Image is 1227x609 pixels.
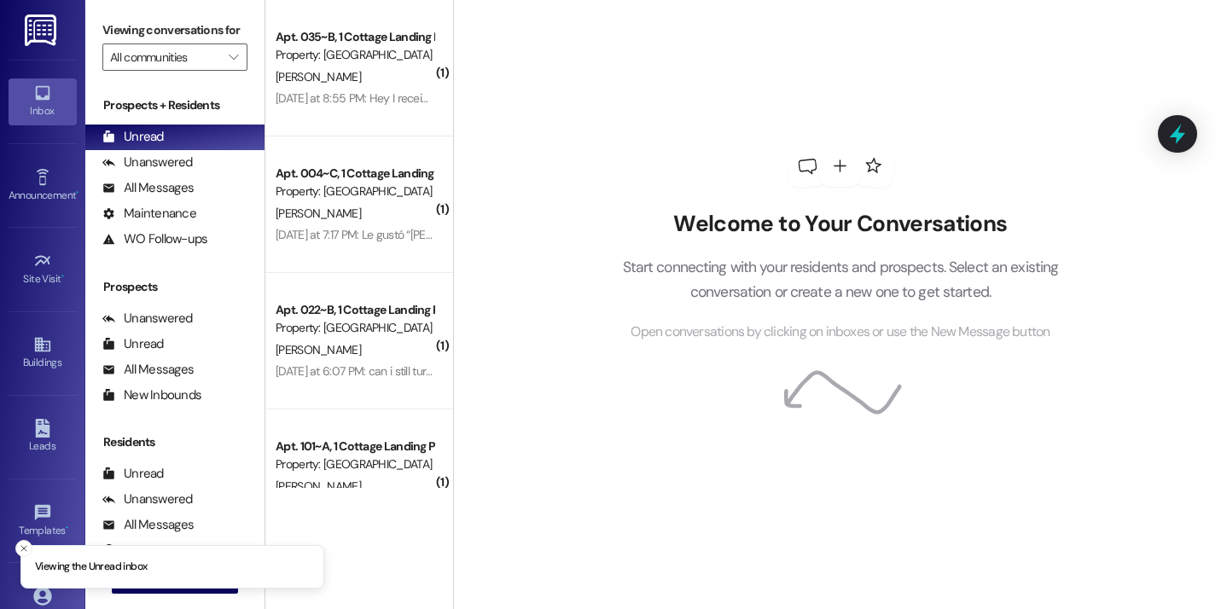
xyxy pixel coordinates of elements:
button: Close toast [15,540,32,557]
span: [PERSON_NAME] [276,69,361,84]
div: Unread [102,335,164,353]
p: Start connecting with your residents and prospects. Select an existing conversation or create a n... [596,255,1085,304]
div: [DATE] at 8:55 PM: Hey I received this in my email I wanted to see what this was for and how to p... [276,90,800,106]
div: Property: [GEOGRAPHIC_DATA] [GEOGRAPHIC_DATA] [276,319,433,337]
span: • [61,270,64,282]
p: Viewing the Unread inbox [35,560,147,575]
div: Prospects [85,278,265,296]
div: Property: [GEOGRAPHIC_DATA] [GEOGRAPHIC_DATA] [276,183,433,200]
div: Apt. 022~B, 1 Cottage Landing Properties LLC [276,301,433,319]
div: Unanswered [102,310,193,328]
div: Property: [GEOGRAPHIC_DATA] [GEOGRAPHIC_DATA] [276,455,433,473]
div: New Inbounds [102,386,201,404]
span: Open conversations by clicking on inboxes or use the New Message button [631,322,1050,343]
a: Inbox [9,78,77,125]
div: Unread [102,128,164,146]
span: [PERSON_NAME] [276,478,361,494]
div: Apt. 035~B, 1 Cottage Landing Properties LLC [276,28,433,46]
div: All Messages [102,361,194,379]
div: Apt. 004~C, 1 Cottage Landing Properties LLC [276,165,433,183]
div: Residents [85,433,265,451]
i:  [229,50,238,64]
div: All Messages [102,179,194,197]
input: All communities [110,43,220,71]
a: Leads [9,414,77,460]
img: ResiDesk Logo [25,14,60,46]
div: WO Follow-ups [102,230,207,248]
a: Templates • [9,498,77,544]
span: • [76,187,79,199]
div: [DATE] at 6:07 PM: can i still turn in my utility payment and not get charged extra? [276,363,677,379]
label: Viewing conversations for [102,17,247,43]
div: Unanswered [102,154,193,171]
span: [PERSON_NAME] [276,206,361,221]
span: • [66,522,68,534]
div: Unanswered [102,490,193,508]
div: [DATE] at 7:17 PM: Le gustó “[PERSON_NAME] (Cottage Landing [GEOGRAPHIC_DATA]): Hey [PERSON_NAME]... [276,227,1108,242]
div: Unread [102,465,164,483]
div: All Messages [102,516,194,534]
div: Maintenance [102,205,196,223]
a: Buildings [9,330,77,376]
h2: Welcome to Your Conversations [596,211,1085,238]
span: [PERSON_NAME] [276,342,361,357]
div: Apt. 101~A, 1 Cottage Landing Properties LLC [276,438,433,455]
a: Site Visit • [9,246,77,293]
div: Property: [GEOGRAPHIC_DATA] [GEOGRAPHIC_DATA] [276,46,433,64]
div: Prospects + Residents [85,96,265,114]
